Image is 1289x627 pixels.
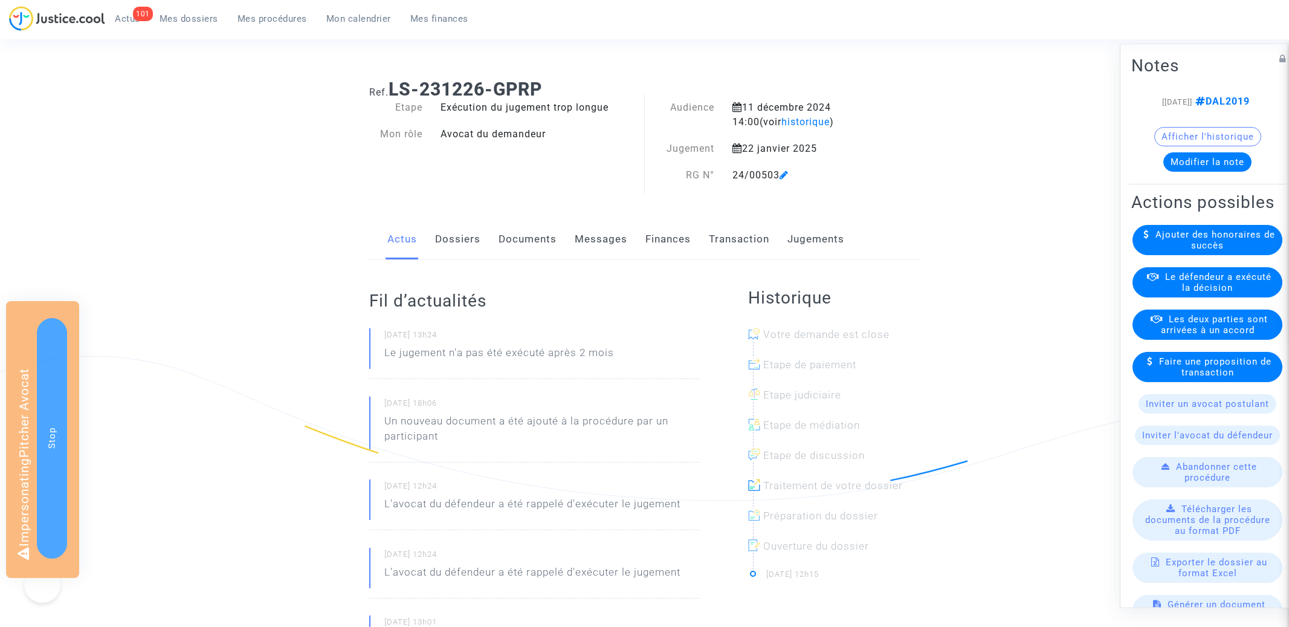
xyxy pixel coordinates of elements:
span: Abandonner cette procédure [1176,461,1257,483]
div: Exécution du jugement trop longue [431,100,645,115]
a: Mes dossiers [150,10,228,28]
div: 11 décembre 2024 14:00 [723,100,881,129]
button: Modifier la note [1163,152,1252,172]
span: Télécharger les documents de la procédure au format PDF [1145,504,1270,536]
h2: Fil d’actualités [369,290,700,311]
span: Faire une proposition de transaction [1159,356,1271,378]
button: Stop [37,318,67,559]
a: Documents [499,219,557,259]
a: Actus [387,219,417,259]
span: Exporter le dossier au format Excel [1166,557,1267,579]
span: Mon calendrier [326,13,391,24]
p: Le jugement n'a pas été exécuté après 2 mois [384,345,614,366]
span: historique [781,116,830,128]
span: Générer un document pour ce(s) procédure(s) [1153,599,1265,621]
div: 101 [133,7,153,21]
span: Stop [47,427,57,449]
span: (voir ) [760,116,834,128]
span: Ajouter des honoraires de succès [1155,229,1275,251]
small: [DATE] 18h06 [384,398,700,414]
iframe: Help Scout Beacon - Open [24,567,60,603]
span: DAL2019 [1192,96,1250,107]
div: Audience [645,100,724,129]
span: Mes dossiers [160,13,218,24]
a: Mes procédures [228,10,317,28]
a: Mes finances [401,10,478,28]
span: Votre demande est close [763,328,890,340]
div: RG N° [645,168,724,183]
a: Dossiers [435,219,480,259]
p: L'avocat du défendeur a été rappelé d'exécuter le jugement [384,496,680,518]
div: Impersonating [6,301,79,578]
a: Finances [645,219,691,259]
h2: Actions possibles [1131,192,1284,213]
small: [DATE] 12h24 [384,549,700,565]
div: Mon rôle [360,127,431,141]
img: jc-logo.svg [9,6,105,31]
a: Transaction [709,219,769,259]
span: Mes finances [410,13,468,24]
span: [[DATE]] [1162,97,1192,106]
a: Mon calendrier [317,10,401,28]
span: Actus [115,13,140,24]
span: Mes procédures [237,13,307,24]
p: L'avocat du défendeur a été rappelé d'exécuter le jugement [384,565,680,586]
div: 22 janvier 2025 [723,141,881,156]
small: [DATE] 12h24 [384,481,700,496]
div: Jugement [645,141,724,156]
a: Jugements [787,219,844,259]
h2: Historique [748,287,920,308]
button: Afficher l'historique [1154,127,1261,146]
span: Inviter un avocat postulant [1146,398,1269,409]
span: Inviter l'avocat du défendeur [1142,430,1273,441]
a: Messages [575,219,627,259]
div: Avocat du demandeur [431,127,645,141]
span: Le défendeur a exécuté la décision [1165,271,1271,293]
span: Les deux parties sont arrivées à un accord [1161,314,1268,336]
div: 24/00503 [723,168,881,183]
div: Etape [360,100,431,115]
p: Un nouveau document a été ajouté à la procédure par un participant [384,414,700,450]
b: LS-231226-GPRP [389,79,542,100]
a: 101Actus [105,10,150,28]
h2: Notes [1131,55,1284,76]
small: [DATE] 13h24 [384,330,700,345]
span: Ref. [369,86,389,98]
